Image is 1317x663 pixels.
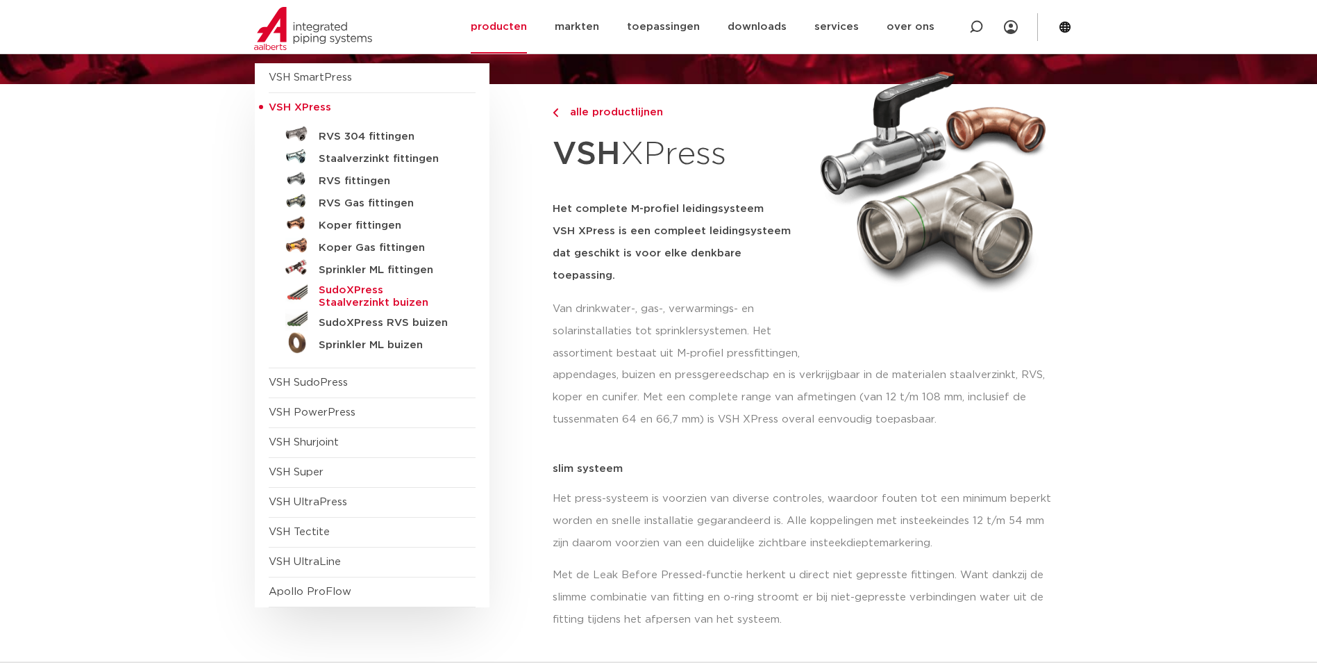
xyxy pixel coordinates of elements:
a: RVS Gas fittingen [269,190,476,212]
a: Sprinkler ML fittingen [269,256,476,279]
h5: RVS fittingen [319,175,456,188]
a: alle productlijnen [553,104,804,121]
a: VSH UltraPress [269,497,347,507]
h5: Koper fittingen [319,220,456,232]
a: Apollo ProFlow [269,587,351,597]
a: SudoXPress RVS buizen [269,309,476,331]
a: Staalverzinkt fittingen [269,145,476,167]
h5: Koper Gas fittingen [319,242,456,254]
h5: Sprinkler ML buizen [319,339,456,352]
a: Sprinkler ML buizen [269,331,476,354]
span: VSH XPress [269,102,331,113]
img: chevron-right.svg [553,108,558,117]
p: slim systeem [553,464,1063,474]
h5: SudoXPress RVS buizen [319,317,456,329]
a: VSH SmartPress [269,72,352,83]
h5: RVS 304 fittingen [319,131,456,143]
span: alle productlijnen [562,107,663,117]
p: Van drinkwater-, gas-, verwarmings- en solarinstallaties tot sprinklersystemen. Het assortiment b... [553,298,804,365]
a: VSH PowerPress [269,407,355,418]
h5: Het complete M-profiel leidingsysteem VSH XPress is een compleet leidingsysteem dat geschikt is v... [553,198,804,287]
h5: Sprinkler ML fittingen [319,264,456,277]
h5: SudoXPress Staalverzinkt buizen [319,284,456,309]
p: appendages, buizen en pressgereedschap en is verkrijgbaar in de materialen staalverzinkt, RVS, ko... [553,364,1063,431]
a: Koper fittingen [269,212,476,234]
p: Met de Leak Before Pressed-functie herkent u direct niet gepresste fittingen. Want dankzij de sli... [553,564,1063,631]
h5: Staalverzinkt fittingen [319,153,456,165]
a: SudoXPress Staalverzinkt buizen [269,279,476,309]
strong: VSH [553,138,621,170]
a: Koper Gas fittingen [269,234,476,256]
a: VSH Super [269,467,324,477]
p: Het press-systeem is voorzien van diverse controles, waardoor fouten tot een minimum beperkt word... [553,488,1063,555]
a: VSH Shurjoint [269,437,339,448]
h1: XPress [553,128,804,181]
a: VSH UltraLine [269,557,341,567]
a: VSH SudoPress [269,377,348,388]
a: RVS fittingen [269,167,476,190]
a: RVS 304 fittingen [269,123,476,145]
a: VSH Tectite [269,527,330,537]
h5: RVS Gas fittingen [319,197,456,210]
